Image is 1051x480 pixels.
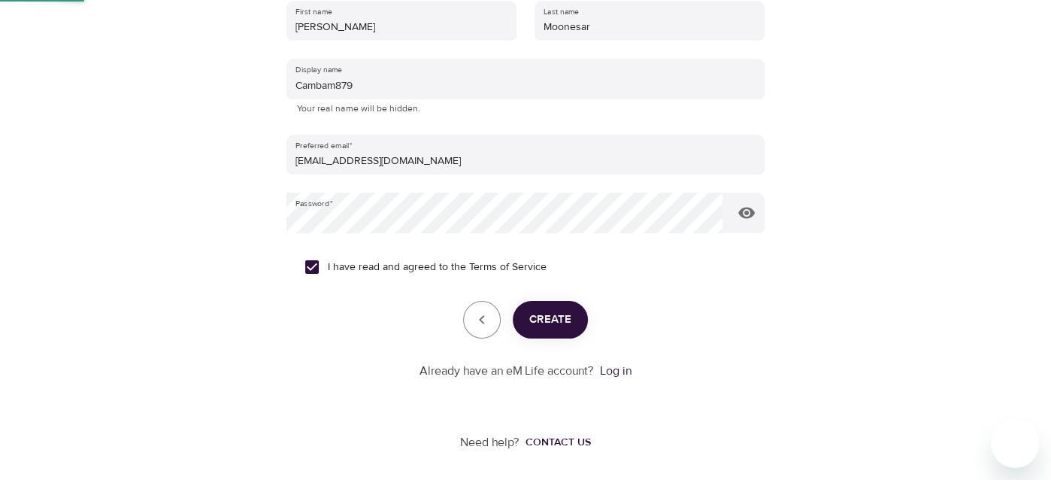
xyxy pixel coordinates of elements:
p: Your real name will be hidden. [297,102,754,117]
button: Create [513,301,588,339]
p: Already have an eM Life account? [419,363,594,380]
a: Log in [600,363,632,378]
div: Contact us [525,435,591,450]
a: Contact us [519,435,591,450]
span: I have read and agreed to the [328,260,547,275]
iframe: Button to launch messaging window [991,420,1039,468]
span: Create [529,310,571,330]
p: Need help? [460,434,519,451]
a: Terms of Service [469,260,547,275]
